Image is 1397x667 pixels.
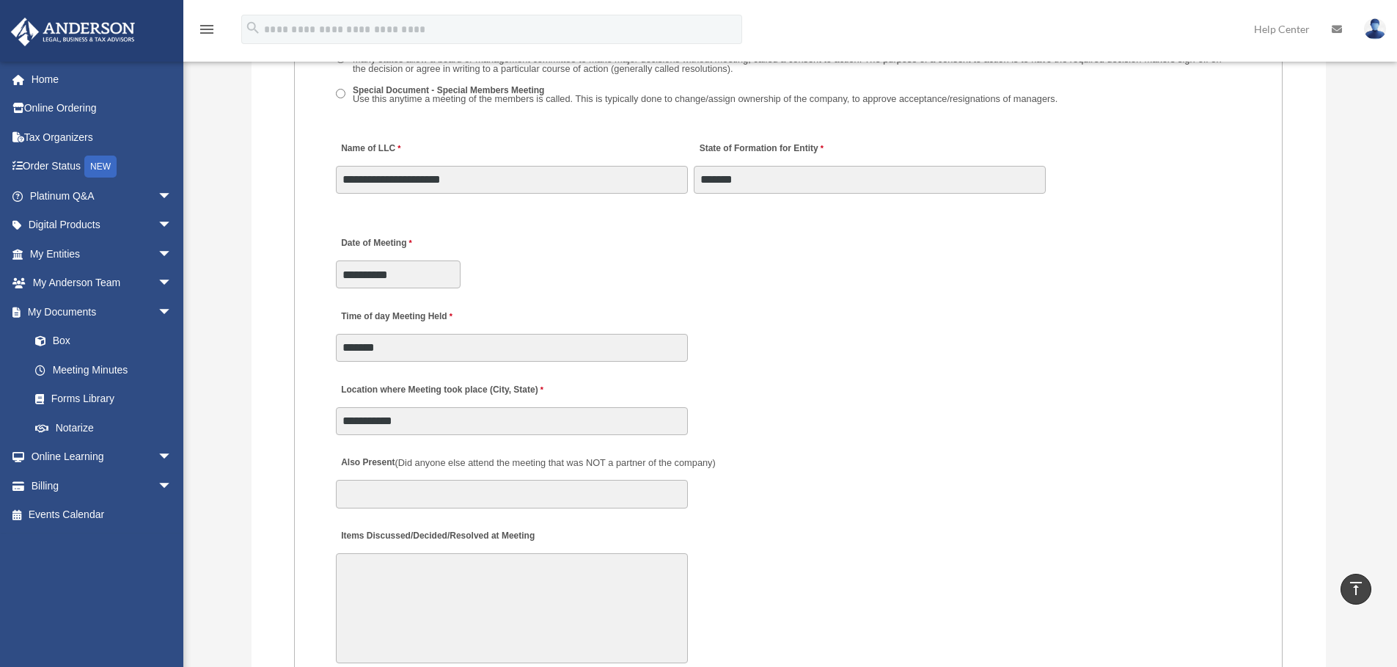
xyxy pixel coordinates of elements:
[1347,580,1365,597] i: vertical_align_top
[84,156,117,178] div: NEW
[245,20,261,36] i: search
[10,123,194,152] a: Tax Organizers
[336,234,475,254] label: Date of Meeting
[10,152,194,182] a: Order StatusNEW
[10,211,194,240] a: Digital Productsarrow_drop_down
[158,442,187,473] span: arrow_drop_down
[10,65,194,94] a: Home
[694,139,826,158] label: State of Formation for Entity
[353,54,1222,74] span: Many states allow a board or management committee to make major decisions without meeting, called...
[336,453,719,473] label: Also Present
[158,269,187,299] span: arrow_drop_down
[10,500,194,530] a: Events Calendar
[10,269,194,298] a: My Anderson Teamarrow_drop_down
[395,457,716,468] span: (Did anyone else attend the meeting that was NOT a partner of the company)
[1364,18,1386,40] img: User Pic
[158,471,187,501] span: arrow_drop_down
[158,239,187,269] span: arrow_drop_down
[7,18,139,46] img: Anderson Advisors Platinum Portal
[348,84,1063,106] label: Special Document - Special Members Meeting
[158,181,187,211] span: arrow_drop_down
[10,181,194,211] a: Platinum Q&Aarrow_drop_down
[158,211,187,241] span: arrow_drop_down
[1341,574,1371,605] a: vertical_align_top
[336,380,547,400] label: Location where Meeting took place (City, State)
[21,355,187,384] a: Meeting Minutes
[198,21,216,38] i: menu
[10,442,194,472] a: Online Learningarrow_drop_down
[10,471,194,500] a: Billingarrow_drop_down
[10,239,194,269] a: My Entitiesarrow_drop_down
[21,327,194,356] a: Box
[10,94,194,123] a: Online Ordering
[336,307,475,327] label: Time of day Meeting Held
[353,93,1057,104] span: Use this anytime a meeting of the members is called. This is typically done to change/assign owne...
[336,139,404,158] label: Name of LLC
[158,297,187,327] span: arrow_drop_down
[336,527,538,547] label: Items Discussed/Decided/Resolved at Meeting
[21,384,194,414] a: Forms Library
[21,413,194,442] a: Notarize
[198,26,216,38] a: menu
[10,297,194,327] a: My Documentsarrow_drop_down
